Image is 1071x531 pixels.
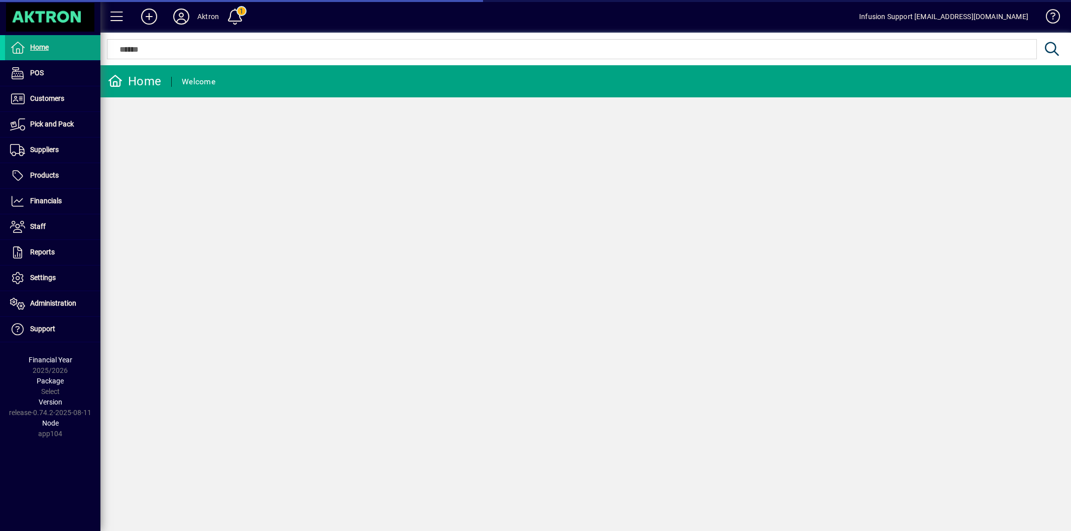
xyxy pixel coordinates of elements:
[30,299,76,307] span: Administration
[5,317,100,342] a: Support
[108,73,161,89] div: Home
[5,240,100,265] a: Reports
[5,112,100,137] a: Pick and Pack
[197,9,219,25] div: Aktron
[165,8,197,26] button: Profile
[1038,2,1058,35] a: Knowledge Base
[30,171,59,179] span: Products
[30,43,49,51] span: Home
[30,69,44,77] span: POS
[29,356,72,364] span: Financial Year
[133,8,165,26] button: Add
[37,377,64,385] span: Package
[30,325,55,333] span: Support
[5,265,100,291] a: Settings
[5,163,100,188] a: Products
[42,419,59,427] span: Node
[30,197,62,205] span: Financials
[5,61,100,86] a: POS
[5,291,100,316] a: Administration
[30,94,64,102] span: Customers
[859,9,1028,25] div: Infusion Support [EMAIL_ADDRESS][DOMAIN_NAME]
[39,398,62,406] span: Version
[5,86,100,111] a: Customers
[5,138,100,163] a: Suppliers
[5,189,100,214] a: Financials
[30,146,59,154] span: Suppliers
[30,274,56,282] span: Settings
[30,120,74,128] span: Pick and Pack
[182,74,215,90] div: Welcome
[30,248,55,256] span: Reports
[5,214,100,239] a: Staff
[30,222,46,230] span: Staff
